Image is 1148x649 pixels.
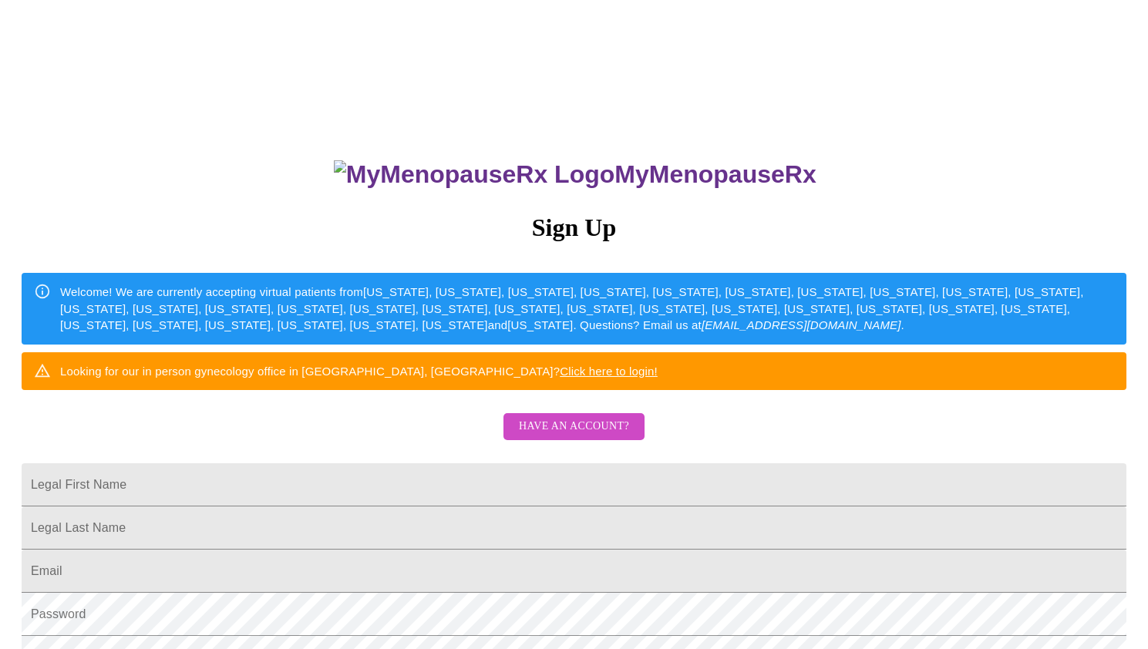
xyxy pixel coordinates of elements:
[24,160,1127,189] h3: MyMenopauseRx
[60,277,1114,339] div: Welcome! We are currently accepting virtual patients from [US_STATE], [US_STATE], [US_STATE], [US...
[519,417,629,436] span: Have an account?
[60,357,658,385] div: Looking for our in person gynecology office in [GEOGRAPHIC_DATA], [GEOGRAPHIC_DATA]?
[702,318,901,331] em: [EMAIL_ADDRESS][DOMAIN_NAME]
[334,160,614,189] img: MyMenopauseRx Logo
[500,430,648,443] a: Have an account?
[560,365,658,378] a: Click here to login!
[503,413,645,440] button: Have an account?
[22,214,1126,242] h3: Sign Up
